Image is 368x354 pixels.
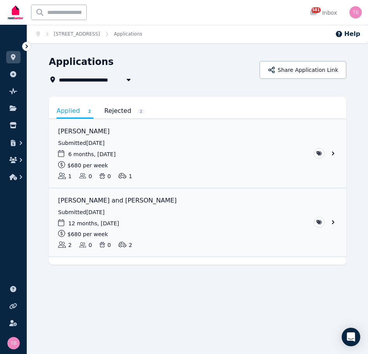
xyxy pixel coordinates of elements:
nav: Breadcrumb [27,25,151,43]
a: Applied [57,104,93,119]
img: Tracy Barrett [7,337,20,349]
span: 2 [137,109,145,114]
img: RentBetter [6,3,25,22]
button: Share Application Link [260,61,346,79]
a: View application: Yueming Peng [49,119,346,188]
a: [STREET_ADDRESS] [54,31,100,37]
span: 581 [311,7,321,13]
div: Inbox [310,9,337,17]
img: Tracy Barrett [349,6,362,19]
h1: Applications [49,56,113,68]
span: 2 [86,109,93,114]
button: Help [335,29,360,39]
a: Rejected [104,104,145,117]
a: View application: Abigail Dawson and Lucy Loram [49,188,346,257]
div: Open Intercom Messenger [342,328,360,346]
span: Applications [114,31,142,37]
